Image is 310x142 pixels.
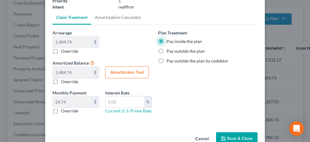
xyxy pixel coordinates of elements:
label: Override [61,48,78,54]
label: Arrearage [52,30,72,36]
label: Override [61,79,78,85]
div: Intent [49,4,115,10]
span: Amortized Balance [52,60,89,66]
input: 0.00 [106,96,144,108]
div: % [144,96,152,108]
div: Open Intercom Messenger [289,121,304,136]
label: Pay outside the plan by codebtor [167,58,229,64]
label: Pay outside the plan [167,48,205,54]
input: 0.00 [53,96,92,108]
label: Interest Rate [105,90,129,96]
label: Pay inside the plan [167,38,202,44]
div: $ [92,67,99,78]
button: Amortization Tool [105,66,149,79]
label: Monthly Payment [52,90,86,96]
input: 0.00 [53,67,92,78]
a: Claim Treatment [52,10,91,25]
a: Amortization Calculator [91,10,145,25]
a: Current U. S. Prime Rate [105,108,151,113]
div: reaffirm [115,4,208,10]
label: Override [61,108,78,114]
div: $ [92,36,99,48]
label: Plan Treatment [158,30,187,36]
div: $ [92,96,99,108]
input: 0.00 [53,36,92,48]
